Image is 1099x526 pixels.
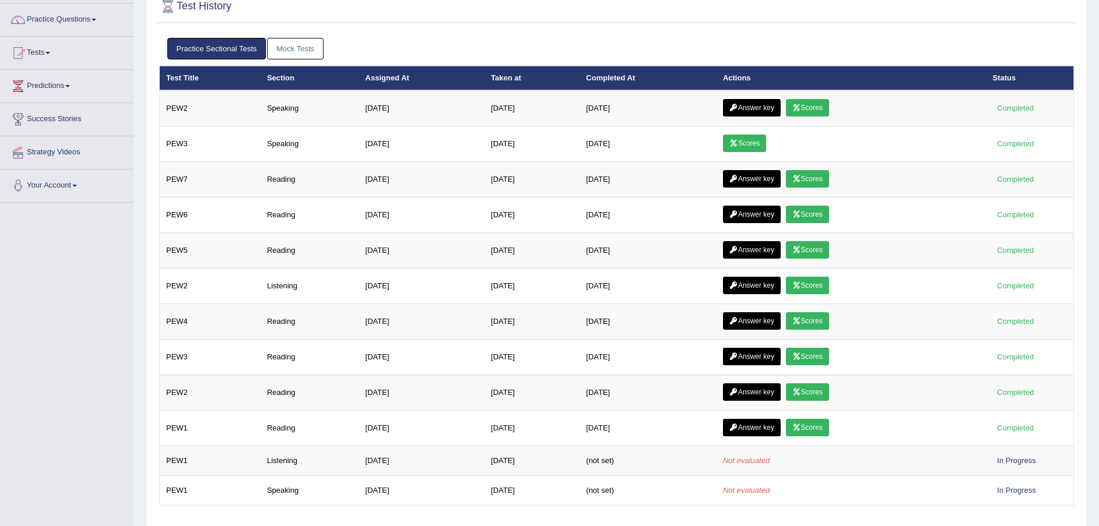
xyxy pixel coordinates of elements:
[786,348,829,365] a: Scores
[484,197,580,233] td: [DATE]
[160,269,261,304] td: PEW2
[267,38,324,59] a: Mock Tests
[160,162,261,197] td: PEW7
[993,422,1038,434] div: Completed
[993,484,1041,496] div: In Progress
[484,304,580,340] td: [DATE]
[359,304,484,340] td: [DATE]
[261,304,359,340] td: Reading
[993,454,1041,467] div: In Progress
[993,386,1038,398] div: Completed
[359,375,484,411] td: [DATE]
[261,476,359,506] td: Speaking
[1,3,134,33] a: Practice Questions
[580,304,717,340] td: [DATE]
[723,170,781,188] a: Answer key
[786,383,829,401] a: Scores
[580,90,717,126] td: [DATE]
[786,419,829,436] a: Scores
[359,90,484,126] td: [DATE]
[723,348,781,365] a: Answer key
[261,90,359,126] td: Speaking
[993,102,1038,114] div: Completed
[1,103,134,132] a: Success Stories
[359,233,484,269] td: [DATE]
[484,411,580,446] td: [DATE]
[167,38,266,59] a: Practice Sectional Tests
[723,383,781,401] a: Answer key
[160,411,261,446] td: PEW1
[580,126,717,162] td: [DATE]
[359,126,484,162] td: [DATE]
[723,312,781,330] a: Answer key
[580,340,717,375] td: [DATE]
[359,446,484,476] td: [DATE]
[993,137,1038,150] div: Completed
[261,126,359,162] td: Speaking
[359,269,484,304] td: [DATE]
[723,486,770,495] em: Not evaluated
[723,241,781,259] a: Answer key
[359,197,484,233] td: [DATE]
[786,99,829,117] a: Scores
[160,375,261,411] td: PEW2
[261,446,359,476] td: Listening
[160,197,261,233] td: PEW6
[586,456,614,465] span: (not set)
[723,206,781,223] a: Answer key
[359,411,484,446] td: [DATE]
[1,70,134,99] a: Predictions
[160,90,261,126] td: PEW2
[484,446,580,476] td: [DATE]
[723,277,781,294] a: Answer key
[586,486,614,495] span: (not set)
[717,66,986,90] th: Actions
[993,351,1038,363] div: Completed
[261,411,359,446] td: Reading
[484,340,580,375] td: [DATE]
[261,269,359,304] td: Listening
[786,206,829,223] a: Scores
[484,162,580,197] td: [DATE]
[261,340,359,375] td: Reading
[359,476,484,506] td: [DATE]
[1,37,134,66] a: Tests
[723,135,766,152] a: Scores
[723,419,781,436] a: Answer key
[723,99,781,117] a: Answer key
[484,126,580,162] td: [DATE]
[160,340,261,375] td: PEW3
[580,197,717,233] td: [DATE]
[484,375,580,411] td: [DATE]
[993,280,1038,292] div: Completed
[1,170,134,199] a: Your Account
[993,244,1038,256] div: Completed
[261,375,359,411] td: Reading
[160,476,261,506] td: PEW1
[786,312,829,330] a: Scores
[484,269,580,304] td: [DATE]
[160,126,261,162] td: PEW3
[993,315,1038,327] div: Completed
[580,162,717,197] td: [DATE]
[484,66,580,90] th: Taken at
[580,233,717,269] td: [DATE]
[261,233,359,269] td: Reading
[160,233,261,269] td: PEW5
[986,66,1074,90] th: Status
[160,446,261,476] td: PEW1
[359,66,484,90] th: Assigned At
[580,375,717,411] td: [DATE]
[580,66,717,90] th: Completed At
[261,197,359,233] td: Reading
[1,136,134,165] a: Strategy Videos
[160,304,261,340] td: PEW4
[723,456,770,465] em: Not evaluated
[993,209,1038,221] div: Completed
[484,233,580,269] td: [DATE]
[786,277,829,294] a: Scores
[993,173,1038,185] div: Completed
[786,241,829,259] a: Scores
[786,170,829,188] a: Scores
[484,476,580,506] td: [DATE]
